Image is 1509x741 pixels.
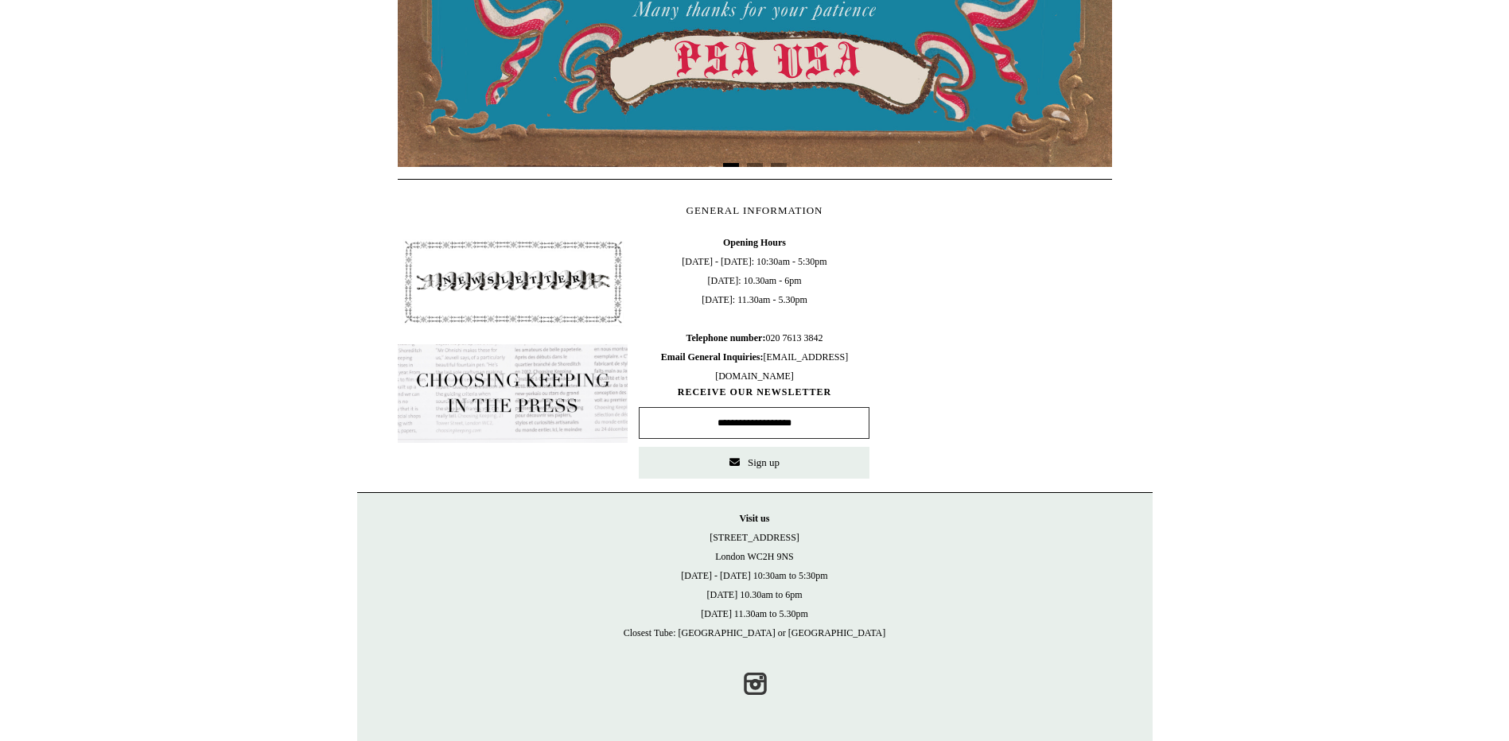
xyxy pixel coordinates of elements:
[661,351,764,363] b: Email General Inquiries:
[686,204,823,216] span: GENERAL INFORMATION
[740,513,770,524] strong: Visit us
[398,233,628,332] img: pf-4db91bb9--1305-Newsletter-Button_1200x.jpg
[762,332,765,343] b: :
[661,351,848,382] span: [EMAIL_ADDRESS][DOMAIN_NAME]
[737,666,772,701] a: Instagram
[639,447,869,479] button: Sign up
[723,237,786,248] b: Opening Hours
[398,344,628,443] img: pf-635a2b01-aa89-4342-bbcd-4371b60f588c--In-the-press-Button_1200x.jpg
[881,233,1111,471] iframe: google_map
[373,509,1137,642] p: [STREET_ADDRESS] London WC2H 9NS [DATE] - [DATE] 10:30am to 5:30pm [DATE] 10.30am to 6pm [DATE] 1...
[723,163,739,167] button: Page 1
[771,163,787,167] button: Page 3
[639,386,869,399] span: RECEIVE OUR NEWSLETTER
[748,456,780,468] span: Sign up
[747,163,763,167] button: Page 2
[639,233,869,386] span: [DATE] - [DATE]: 10:30am - 5:30pm [DATE]: 10.30am - 6pm [DATE]: 11.30am - 5.30pm 020 7613 3842
[686,332,766,343] b: Telephone number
